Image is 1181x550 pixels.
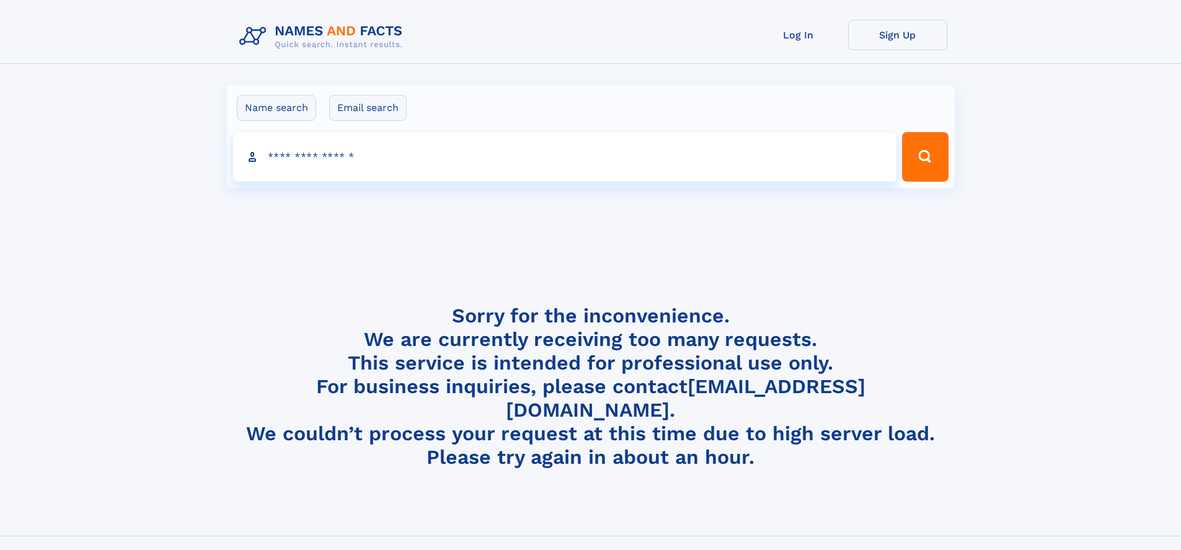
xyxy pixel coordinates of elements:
[329,95,407,121] label: Email search
[237,95,316,121] label: Name search
[902,132,948,182] button: Search Button
[749,20,848,50] a: Log In
[234,304,947,469] h4: Sorry for the inconvenience. We are currently receiving too many requests. This service is intend...
[233,132,897,182] input: search input
[506,375,865,422] a: [EMAIL_ADDRESS][DOMAIN_NAME]
[848,20,947,50] a: Sign Up
[234,20,413,53] img: Logo Names and Facts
